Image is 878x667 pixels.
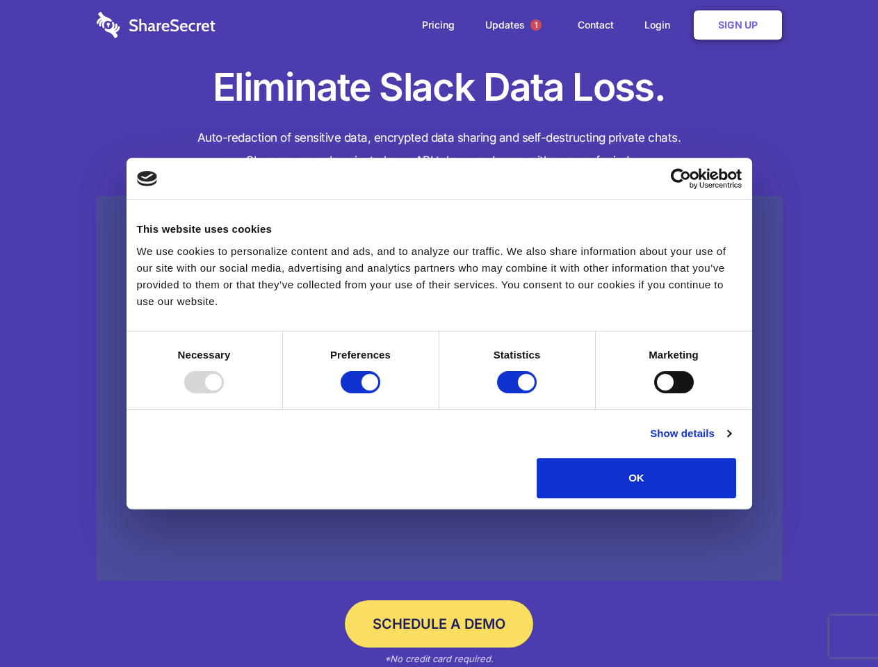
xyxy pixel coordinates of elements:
strong: Necessary [178,349,231,361]
a: Wistia video thumbnail [97,196,782,582]
button: OK [537,458,736,498]
a: Show details [650,425,731,442]
span: 1 [530,19,542,31]
div: We use cookies to personalize content and ads, and to analyze our traffic. We also share informat... [137,243,742,310]
h4: Auto-redaction of sensitive data, encrypted data sharing and self-destructing private chats. Shar... [97,126,782,172]
a: Pricing [408,3,469,47]
div: This website uses cookies [137,221,742,238]
em: *No credit card required. [384,653,494,664]
strong: Statistics [494,349,541,361]
a: Login [631,3,691,47]
img: logo [137,171,158,186]
a: Contact [564,3,628,47]
h1: Eliminate Slack Data Loss. [97,63,782,113]
img: logo-wordmark-white-trans-d4663122ce5f474addd5e946df7df03e33cb6a1c49d2221995e7729f52c070b2.svg [97,12,216,38]
a: Sign Up [694,10,782,40]
strong: Marketing [649,349,699,361]
a: Schedule a Demo [345,600,533,648]
strong: Preferences [330,349,391,361]
a: Usercentrics Cookiebot - opens in a new window [620,168,742,189]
